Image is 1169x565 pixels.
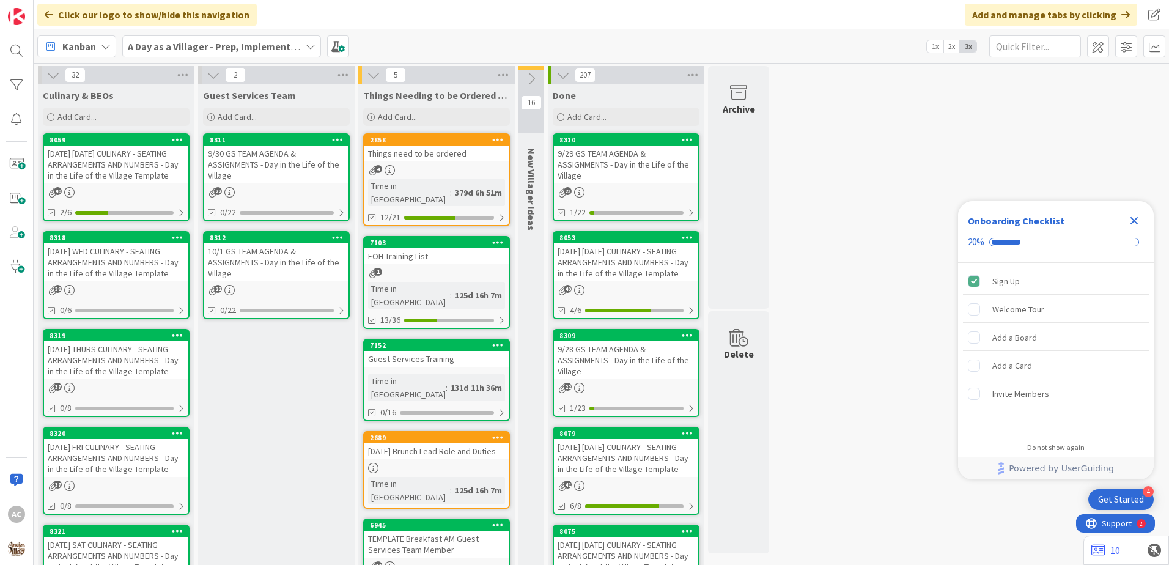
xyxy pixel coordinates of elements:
[554,439,698,477] div: [DATE] [DATE] CULINARY - SEATING ARRANGEMENTS AND NUMBERS - Day in the Life of the Village Template
[60,402,72,415] span: 0/8
[54,481,62,489] span: 37
[723,102,755,116] div: Archive
[553,89,576,102] span: Done
[204,135,348,183] div: 83119/30 GS TEAM AGENDA & ASSIGNMENTS - Day in the Life of the Village
[204,135,348,146] div: 8311
[368,374,446,401] div: Time in [GEOGRAPHIC_DATA]
[370,434,509,442] div: 2689
[8,8,25,25] img: Visit kanbanzone.com
[564,383,572,391] span: 22
[44,428,188,477] div: 8320[DATE] FRI CULINARY - SEATING ARRANGEMENTS AND NUMBERS - Day in the Life of the Village Template
[992,302,1044,317] div: Welcome Tour
[1098,493,1144,506] div: Get Started
[37,4,257,26] div: Click our logo to show/hide this navigation
[554,428,698,477] div: 8079[DATE] [DATE] CULINARY - SEATING ARRANGEMENTS AND NUMBERS - Day in the Life of the Village Te...
[364,237,509,264] div: 7103FOH Training List
[570,206,586,219] span: 1/22
[225,68,246,83] span: 2
[364,146,509,161] div: Things need to be ordered
[992,330,1037,345] div: Add a Board
[203,89,296,102] span: Guest Services Team
[559,136,698,144] div: 8310
[570,500,581,512] span: 6/8
[62,39,96,54] span: Kanban
[554,526,698,537] div: 8075
[559,429,698,438] div: 8079
[968,213,1064,228] div: Onboarding Checklist
[44,428,188,439] div: 8320
[992,274,1020,289] div: Sign Up
[50,429,188,438] div: 8320
[964,457,1148,479] a: Powered by UserGuiding
[364,520,509,558] div: 6945TEMPLATE Breakfast AM Guest Services Team Member
[214,187,222,195] span: 22
[364,432,509,443] div: 2689
[364,237,509,248] div: 7103
[992,358,1032,373] div: Add a Card
[380,406,396,419] span: 0/16
[8,506,25,523] div: AC
[364,443,509,459] div: [DATE] Brunch Lead Role and Duties
[57,111,97,122] span: Add Card...
[26,2,56,17] span: Support
[452,484,505,497] div: 125d 16h 7m
[1009,461,1114,476] span: Powered by UserGuiding
[364,531,509,558] div: TEMPLATE Breakfast AM Guest Services Team Member
[44,341,188,379] div: [DATE] THURS CULINARY - SEATING ARRANGEMENTS AND NUMBERS - Day in the Life of the Village Template
[64,5,67,15] div: 2
[60,304,72,317] span: 0/6
[554,330,698,341] div: 8309
[554,330,698,379] div: 83099/28 GS TEAM AGENDA & ASSIGNMENTS - Day in the Life of the Village
[559,331,698,340] div: 8309
[960,40,976,53] span: 3x
[564,285,572,293] span: 40
[385,68,406,83] span: 5
[927,40,943,53] span: 1x
[989,35,1081,57] input: Quick Filter...
[364,135,509,161] div: 2858Things need to be ordered
[370,238,509,247] div: 7103
[450,186,452,199] span: :
[559,527,698,536] div: 8075
[564,187,572,195] span: 23
[50,136,188,144] div: 8059
[958,457,1154,479] div: Footer
[446,381,448,394] span: :
[554,232,698,281] div: 8053[DATE] [DATE] CULINARY - SEATING ARRANGEMENTS AND NUMBERS - Day in the Life of the Village Te...
[364,432,509,459] div: 2689[DATE] Brunch Lead Role and Duties
[958,201,1154,479] div: Checklist Container
[364,248,509,264] div: FOH Training List
[963,296,1149,323] div: Welcome Tour is incomplete.
[958,263,1154,435] div: Checklist items
[214,285,222,293] span: 22
[963,380,1149,407] div: Invite Members is incomplete.
[554,135,698,183] div: 83109/29 GS TEAM AGENDA & ASSIGNMENTS - Day in the Life of the Village
[44,243,188,281] div: [DATE] WED CULINARY - SEATING ARRANGEMENTS AND NUMBERS - Day in the Life of the Village Template
[220,304,236,317] span: 0/22
[374,268,382,276] span: 1
[44,146,188,183] div: [DATE] [DATE] CULINARY - SEATING ARRANGEMENTS AND NUMBERS - Day in the Life of the Village Template
[570,402,586,415] span: 1/23
[380,314,400,327] span: 13/36
[963,324,1149,351] div: Add a Board is incomplete.
[368,477,450,504] div: Time in [GEOGRAPHIC_DATA]
[554,341,698,379] div: 9/28 GS TEAM AGENDA & ASSIGNMENTS - Day in the Life of the Village
[204,146,348,183] div: 9/30 GS TEAM AGENDA & ASSIGNMENTS - Day in the Life of the Village
[559,234,698,242] div: 8053
[554,232,698,243] div: 8053
[210,234,348,242] div: 8312
[1143,486,1154,497] div: 4
[570,304,581,317] span: 4/6
[364,340,509,367] div: 7152Guest Services Training
[44,439,188,477] div: [DATE] FRI CULINARY - SEATING ARRANGEMENTS AND NUMBERS - Day in the Life of the Village Template
[364,135,509,146] div: 2858
[368,179,450,206] div: Time in [GEOGRAPHIC_DATA]
[44,232,188,281] div: 8318[DATE] WED CULINARY - SEATING ARRANGEMENTS AND NUMBERS - Day in the Life of the Village Template
[370,136,509,144] div: 2858
[204,232,348,243] div: 8312
[567,111,607,122] span: Add Card...
[554,428,698,439] div: 8079
[60,500,72,512] span: 0/8
[943,40,960,53] span: 2x
[968,237,984,248] div: 20%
